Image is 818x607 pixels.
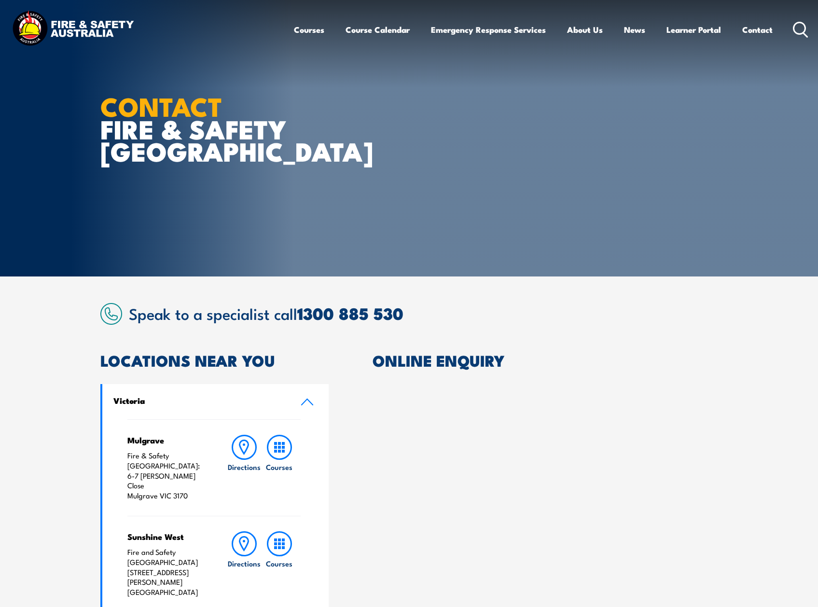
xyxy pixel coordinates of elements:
a: Courses [262,435,297,501]
h6: Directions [228,558,261,568]
a: About Us [567,17,603,42]
h6: Directions [228,462,261,472]
h2: Speak to a specialist call [129,304,718,322]
p: Fire & Safety [GEOGRAPHIC_DATA]: 6-7 [PERSON_NAME] Close Mulgrave VIC 3170 [127,451,208,501]
h6: Courses [266,462,292,472]
a: Directions [227,435,262,501]
a: News [624,17,645,42]
strong: CONTACT [100,85,222,125]
h4: Victoria [113,395,286,406]
a: Courses [262,531,297,597]
h2: LOCATIONS NEAR YOU [100,353,329,367]
a: Victoria [102,384,329,419]
a: Courses [294,17,324,42]
a: Course Calendar [346,17,410,42]
h1: FIRE & SAFETY [GEOGRAPHIC_DATA] [100,95,339,162]
h4: Sunshine West [127,531,208,542]
a: Emergency Response Services [431,17,546,42]
a: 1300 885 530 [297,300,403,326]
a: Directions [227,531,262,597]
a: Learner Portal [666,17,721,42]
h2: ONLINE ENQUIRY [373,353,718,367]
a: Contact [742,17,773,42]
p: Fire and Safety [GEOGRAPHIC_DATA] [STREET_ADDRESS][PERSON_NAME] [GEOGRAPHIC_DATA] [127,547,208,597]
h4: Mulgrave [127,435,208,445]
h6: Courses [266,558,292,568]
